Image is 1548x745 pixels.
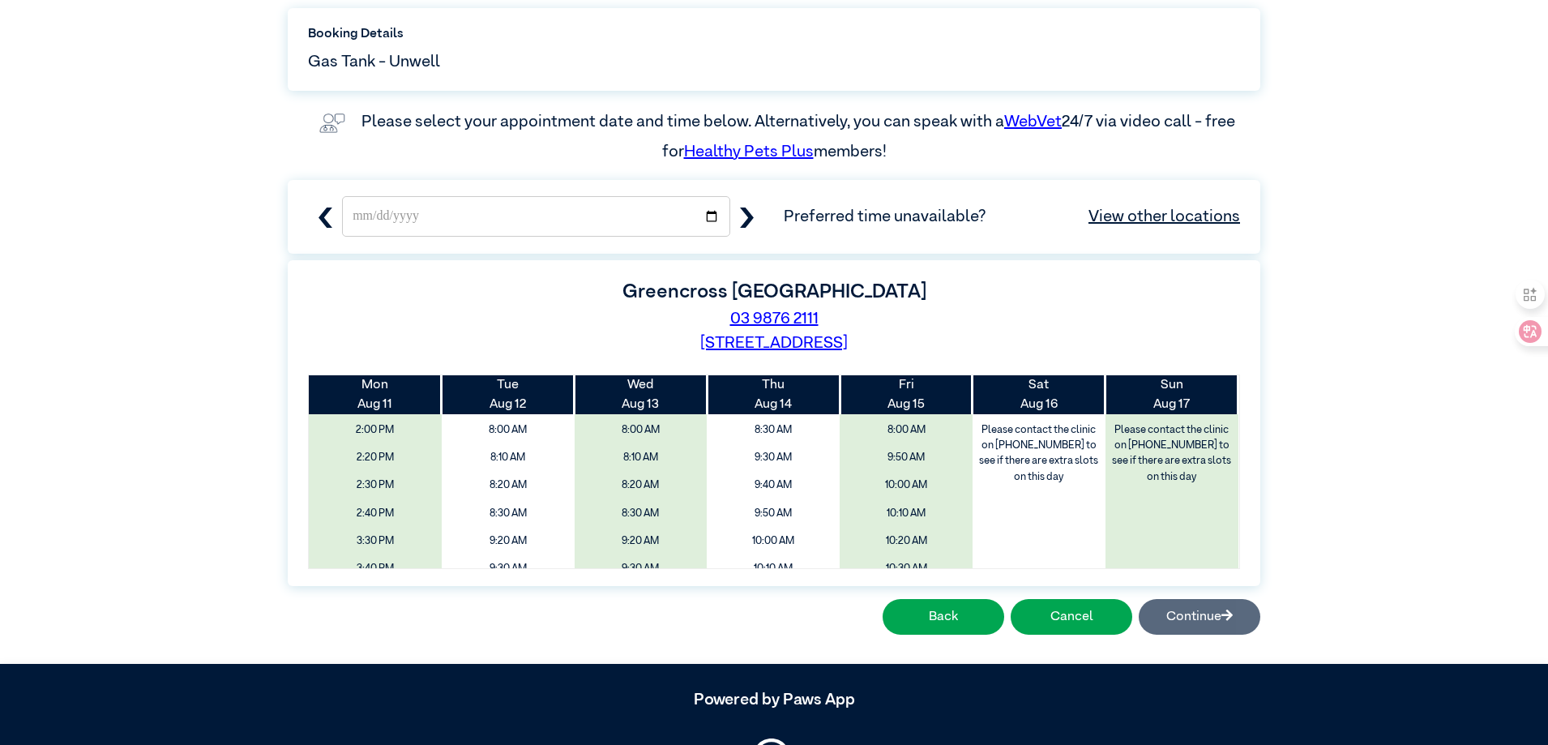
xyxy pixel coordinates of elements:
span: Preferred time unavailable? [784,204,1240,229]
th: Aug 14 [707,375,840,414]
span: 8:20 AM [447,473,569,497]
span: 8:20 AM [580,473,702,497]
span: 9:30 AM [447,557,569,580]
label: Greencross [GEOGRAPHIC_DATA] [622,282,926,302]
a: 03 9876 2111 [730,310,819,327]
span: 10:30 AM [845,557,967,580]
th: Aug 17 [1105,375,1238,414]
span: 9:30 AM [712,446,834,469]
span: 3:30 PM [314,529,436,553]
span: 3:40 PM [314,557,436,580]
a: View other locations [1088,204,1240,229]
span: 8:10 AM [580,446,702,469]
span: 8:30 AM [712,418,834,442]
span: 9:20 AM [580,529,702,553]
span: 8:30 AM [447,502,569,525]
span: 9:40 AM [712,473,834,497]
label: Please contact the clinic on [PHONE_NUMBER] to see if there are extra slots on this day [974,418,1104,489]
a: WebVet [1004,113,1062,130]
span: 2:20 PM [314,446,436,469]
span: 9:50 AM [712,502,834,525]
th: Aug 11 [309,375,442,414]
th: Aug 16 [973,375,1105,414]
span: 2:40 PM [314,502,436,525]
span: 10:10 AM [712,557,834,580]
span: 8:00 AM [447,418,569,442]
span: 2:30 PM [314,473,436,497]
img: vet [313,107,352,139]
span: 10:20 AM [845,529,967,553]
span: 10:00 AM [712,529,834,553]
th: Aug 12 [442,375,575,414]
label: Please contact the clinic on [PHONE_NUMBER] to see if there are extra slots on this day [1107,418,1237,489]
span: 9:50 AM [845,446,967,469]
th: Aug 13 [575,375,708,414]
button: Cancel [1011,599,1132,635]
label: Booking Details [308,24,1240,44]
th: Aug 15 [840,375,973,414]
label: Please select your appointment date and time below. Alternatively, you can speak with a 24/7 via ... [361,113,1238,159]
span: 8:10 AM [447,446,569,469]
span: 8:30 AM [580,502,702,525]
span: 10:00 AM [845,473,967,497]
span: 8:00 AM [845,418,967,442]
span: 10:10 AM [845,502,967,525]
button: Back [883,599,1004,635]
span: 8:00 AM [580,418,702,442]
h5: Powered by Paws App [288,690,1260,709]
span: 2:00 PM [314,418,436,442]
a: Healthy Pets Plus [684,143,814,160]
span: 9:20 AM [447,529,569,553]
span: 9:30 AM [580,557,702,580]
a: [STREET_ADDRESS] [700,335,848,351]
span: Gas Tank - Unwell [308,49,440,74]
